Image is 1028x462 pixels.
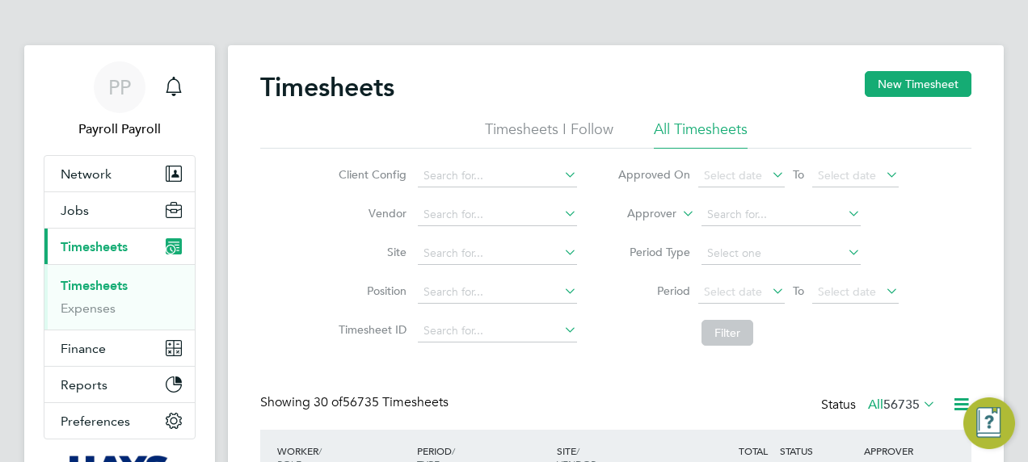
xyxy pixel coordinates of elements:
[418,165,577,187] input: Search for...
[61,300,116,316] a: Expenses
[314,394,449,410] span: 56735 Timesheets
[739,444,768,457] span: TOTAL
[418,204,577,226] input: Search for...
[314,394,343,410] span: 30 of
[44,367,195,402] button: Reports
[963,397,1015,449] button: Engage Resource Center
[654,120,748,149] li: All Timesheets
[617,167,690,182] label: Approved On
[818,284,876,299] span: Select date
[61,166,112,182] span: Network
[108,77,131,98] span: PP
[334,322,407,337] label: Timesheet ID
[61,203,89,218] span: Jobs
[701,242,861,265] input: Select one
[44,156,195,191] button: Network
[701,320,753,346] button: Filter
[318,444,322,457] span: /
[788,164,809,185] span: To
[701,204,861,226] input: Search for...
[485,120,613,149] li: Timesheets I Follow
[418,242,577,265] input: Search for...
[334,283,407,298] label: Position
[44,229,195,264] button: Timesheets
[818,168,876,183] span: Select date
[418,281,577,304] input: Search for...
[44,120,196,139] span: Payroll Payroll
[883,397,920,413] span: 56735
[44,330,195,366] button: Finance
[418,320,577,342] input: Search for...
[44,403,195,439] button: Preferences
[44,61,196,139] a: PPPayroll Payroll
[61,341,106,356] span: Finance
[576,444,579,457] span: /
[865,71,971,97] button: New Timesheet
[61,414,130,429] span: Preferences
[604,206,676,222] label: Approver
[61,239,128,254] span: Timesheets
[617,245,690,259] label: Period Type
[788,280,809,301] span: To
[334,245,407,259] label: Site
[821,394,939,417] div: Status
[704,284,762,299] span: Select date
[260,71,394,103] h2: Timesheets
[44,264,195,330] div: Timesheets
[334,167,407,182] label: Client Config
[61,377,107,393] span: Reports
[704,168,762,183] span: Select date
[868,397,936,413] label: All
[44,192,195,228] button: Jobs
[334,206,407,220] label: Vendor
[260,394,452,411] div: Showing
[452,444,455,457] span: /
[61,278,128,293] a: Timesheets
[617,283,690,298] label: Period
